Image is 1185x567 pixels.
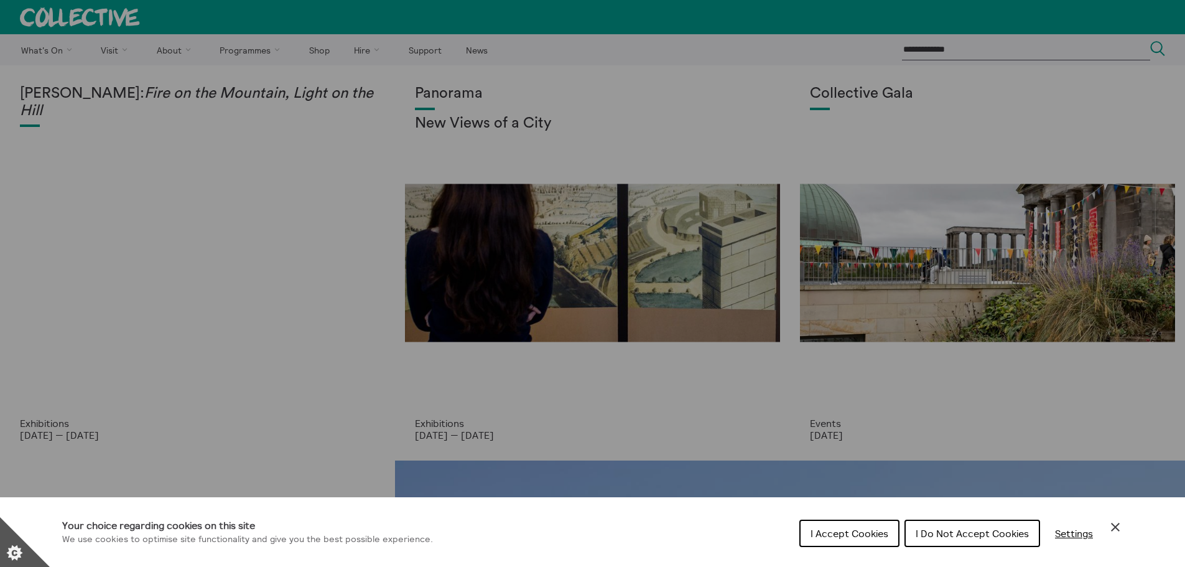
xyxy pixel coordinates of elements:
[799,520,899,547] button: I Accept Cookies
[904,520,1040,547] button: I Do Not Accept Cookies
[62,533,433,546] p: We use cookies to optimise site functionality and give you the best possible experience.
[811,527,888,540] span: I Accept Cookies
[1045,521,1103,546] button: Settings
[1055,527,1093,540] span: Settings
[916,527,1029,540] span: I Do Not Accept Cookies
[1108,520,1123,535] button: Close Cookie Control
[62,518,433,533] h1: Your choice regarding cookies on this site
